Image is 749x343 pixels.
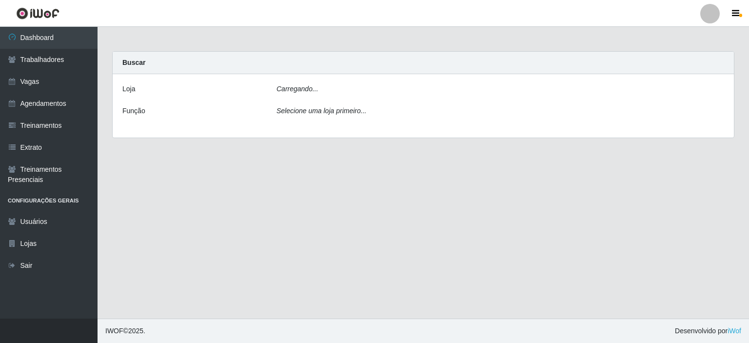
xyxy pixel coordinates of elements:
[105,326,145,336] span: © 2025 .
[122,106,145,116] label: Função
[276,107,366,115] i: Selecione uma loja primeiro...
[276,85,318,93] i: Carregando...
[675,326,741,336] span: Desenvolvido por
[16,7,59,20] img: CoreUI Logo
[122,59,145,66] strong: Buscar
[105,327,123,335] span: IWOF
[122,84,135,94] label: Loja
[728,327,741,335] a: iWof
